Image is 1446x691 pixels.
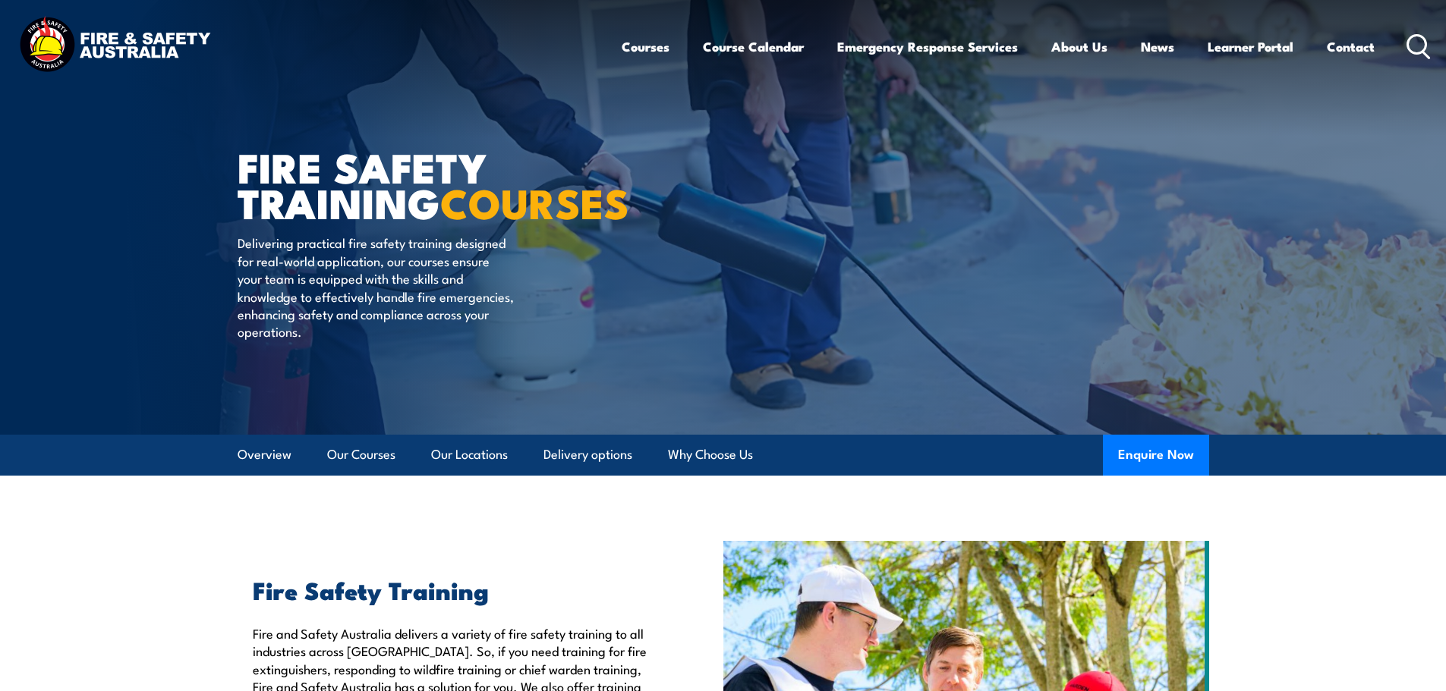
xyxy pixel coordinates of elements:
[1327,27,1375,67] a: Contact
[1141,27,1174,67] a: News
[1051,27,1107,67] a: About Us
[1208,27,1293,67] a: Learner Portal
[703,27,804,67] a: Course Calendar
[668,435,753,475] a: Why Choose Us
[431,435,508,475] a: Our Locations
[543,435,632,475] a: Delivery options
[327,435,395,475] a: Our Courses
[440,170,629,233] strong: COURSES
[238,234,515,340] p: Delivering practical fire safety training designed for real-world application, our courses ensure...
[253,579,654,600] h2: Fire Safety Training
[622,27,669,67] a: Courses
[837,27,1018,67] a: Emergency Response Services
[238,435,291,475] a: Overview
[1103,435,1209,476] button: Enquire Now
[238,149,613,219] h1: FIRE SAFETY TRAINING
